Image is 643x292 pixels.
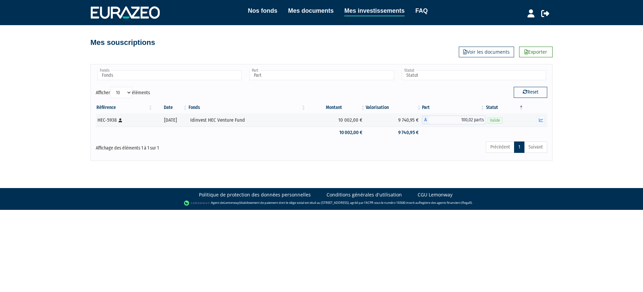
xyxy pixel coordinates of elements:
[306,127,366,138] td: 10 002,00 €
[288,6,334,15] a: Mes documents
[486,141,514,153] a: Précédent
[110,87,132,98] select: Afficheréléments
[96,141,278,152] div: Affichage des éléments 1 à 1 sur 1
[96,87,150,98] label: Afficher éléments
[306,102,366,113] th: Montant: activer pour trier la colonne par ordre croissant
[422,116,486,124] div: A - Idinvest HEC Venture Fund
[524,141,547,153] a: Suivant
[488,117,502,124] span: Valide
[188,102,306,113] th: Fonds: activer pour trier la colonne par ordre croissant
[344,6,405,16] a: Mes investissements
[429,116,486,124] span: 100,02 parts
[119,118,122,122] i: [Français] Personne physique
[224,200,239,205] a: Lemonway
[514,141,524,153] a: 1
[97,117,151,124] div: HEC-5938
[190,117,304,124] div: Idinvest HEC Venture Fund
[366,127,422,138] td: 9 740,95 €
[327,191,402,198] a: Conditions générales d'utilisation
[153,102,188,113] th: Date: activer pour trier la colonne par ordre croissant
[7,200,636,207] div: - Agent de (établissement de paiement dont le siège social est situé au [STREET_ADDRESS], agréé p...
[422,102,486,113] th: Part: activer pour trier la colonne par ordre croissant
[419,200,472,205] a: Registre des agents financiers (Regafi)
[248,6,277,15] a: Nos fonds
[459,47,514,57] a: Voir les documents
[156,117,186,124] div: [DATE]
[485,102,524,113] th: Statut : activer pour trier la colonne par ordre d&eacute;croissant
[415,6,428,15] a: FAQ
[96,102,153,113] th: Référence : activer pour trier la colonne par ordre croissant
[366,102,422,113] th: Valorisation: activer pour trier la colonne par ordre croissant
[90,39,155,47] h4: Mes souscriptions
[366,113,422,127] td: 9 740,95 €
[306,113,366,127] td: 10 002,00 €
[199,191,311,198] a: Politique de protection des données personnelles
[422,116,429,124] span: A
[184,200,210,207] img: logo-lemonway.png
[514,87,547,98] button: Reset
[418,191,452,198] a: CGU Lemonway
[519,47,553,57] a: Exporter
[91,6,160,18] img: 1732889491-logotype_eurazeo_blanc_rvb.png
